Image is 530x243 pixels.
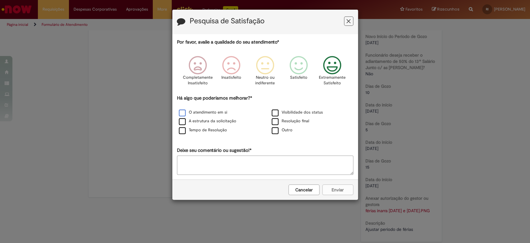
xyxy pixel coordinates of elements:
[221,75,241,81] p: Insatisfeito
[272,118,309,124] label: Resolução final
[288,185,319,195] button: Cancelar
[215,51,247,94] div: Insatisfeito
[179,118,236,124] label: A estrutura da solicitação
[183,75,213,86] p: Completamente Insatisfeito
[283,51,315,94] div: Satisfeito
[290,75,307,81] p: Satisfeito
[319,75,346,86] p: Extremamente Satisfeito
[254,75,276,86] p: Neutro ou indiferente
[177,39,279,45] label: Por favor, avalie a qualidade do seu atendimento*
[179,110,227,115] label: O atendimento em si
[190,17,265,25] label: Pesquisa de Satisfação
[316,51,348,94] div: Extremamente Satisfeito
[272,110,323,115] label: Visibilidade dos status
[177,147,251,154] label: Deixe seu comentário ou sugestão!*
[177,95,353,135] div: Há algo que poderíamos melhorar?*
[272,127,292,133] label: Outro
[182,51,214,94] div: Completamente Insatisfeito
[179,127,227,133] label: Tempo de Resolução
[249,51,281,94] div: Neutro ou indiferente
